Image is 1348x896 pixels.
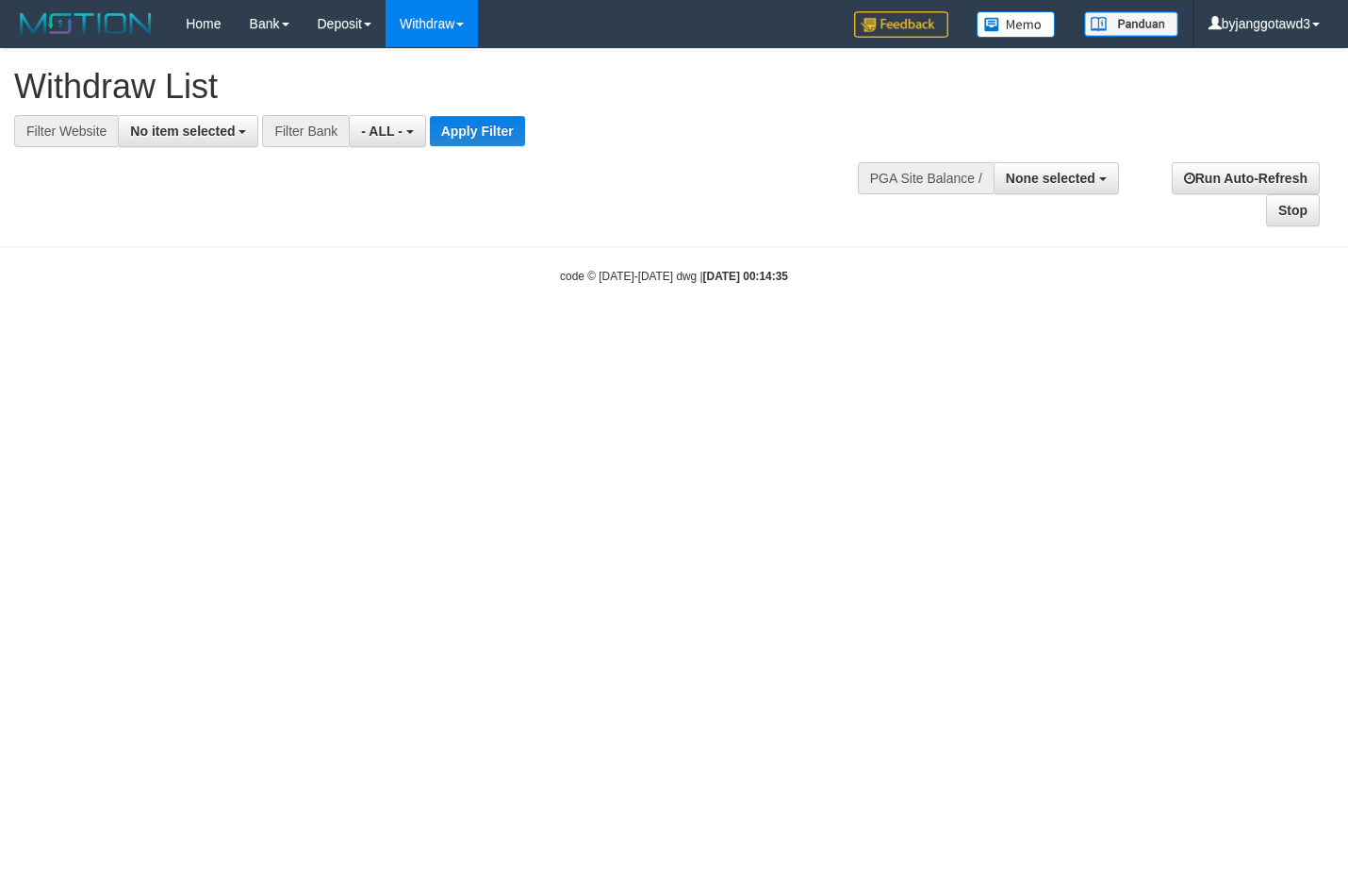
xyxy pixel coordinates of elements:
a: Run Auto-Refresh [1172,162,1320,194]
div: PGA Site Balance / [858,162,994,194]
img: Button%20Memo.svg [977,11,1056,38]
button: None selected [994,162,1119,194]
div: Filter Bank [262,115,349,147]
h1: Withdraw List [14,68,879,106]
button: No item selected [118,115,258,147]
img: MOTION_logo.png [14,9,157,38]
button: Apply Filter [430,116,525,146]
strong: [DATE] 00:14:35 [703,270,788,283]
span: No item selected [130,124,235,139]
div: Filter Website [14,115,118,147]
img: Feedback.jpg [854,11,948,38]
img: panduan.png [1084,11,1178,37]
button: - ALL - [349,115,425,147]
span: None selected [1006,171,1095,186]
small: code © [DATE]-[DATE] dwg | [560,270,788,283]
a: Stop [1266,194,1320,226]
span: - ALL - [361,124,403,139]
